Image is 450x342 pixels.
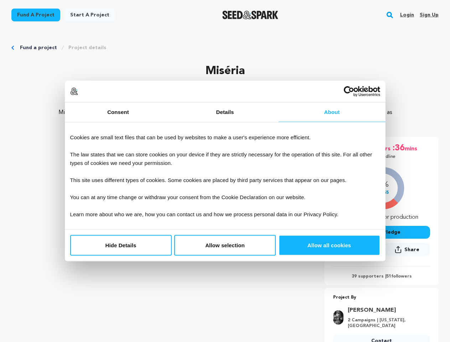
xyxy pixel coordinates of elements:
a: Seed&Spark Homepage [222,11,278,19]
a: Goto J.C. McNaughton profile [348,306,426,315]
a: Details [172,103,279,122]
span: hrs [382,142,392,154]
img: 1a356de7224ab4ba.jpg [333,310,343,325]
span: Share [404,246,419,253]
img: logo [70,87,78,95]
a: Fund a project [20,44,57,51]
a: Sign up [420,9,439,21]
p: Horror, Thriller [11,94,439,103]
p: 39 supporters | followers [333,274,430,279]
div: Breadcrumb [11,44,439,51]
button: Allow all cookies [279,235,380,256]
button: Hide Details [70,235,172,256]
img: Seed&Spark Logo Dark Mode [222,11,278,19]
span: Share [384,243,430,259]
a: Start a project [64,9,115,21]
button: Share [384,243,430,256]
p: 2 Campaigns | [US_STATE], [GEOGRAPHIC_DATA] [348,317,426,329]
a: Project details [68,44,106,51]
a: Consent [65,103,172,122]
span: mins [405,142,419,154]
p: Miséria [11,63,439,80]
p: Miséria is a psychological horror short about a woman haunted by a faceless entity born from trau... [54,108,396,125]
a: About [279,103,386,122]
span: :36 [392,142,405,154]
div: Cookies are small text files that can be used by websites to make a user's experience more effici... [67,124,383,227]
p: Project By [333,294,430,302]
a: Login [400,9,414,21]
span: 51 [386,274,391,279]
a: Fund a project [11,9,60,21]
a: Usercentrics Cookiebot - opens in a new window [318,86,380,97]
button: Allow selection [174,235,276,256]
p: [GEOGRAPHIC_DATA], [US_STATE] | Film Short [11,85,439,94]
